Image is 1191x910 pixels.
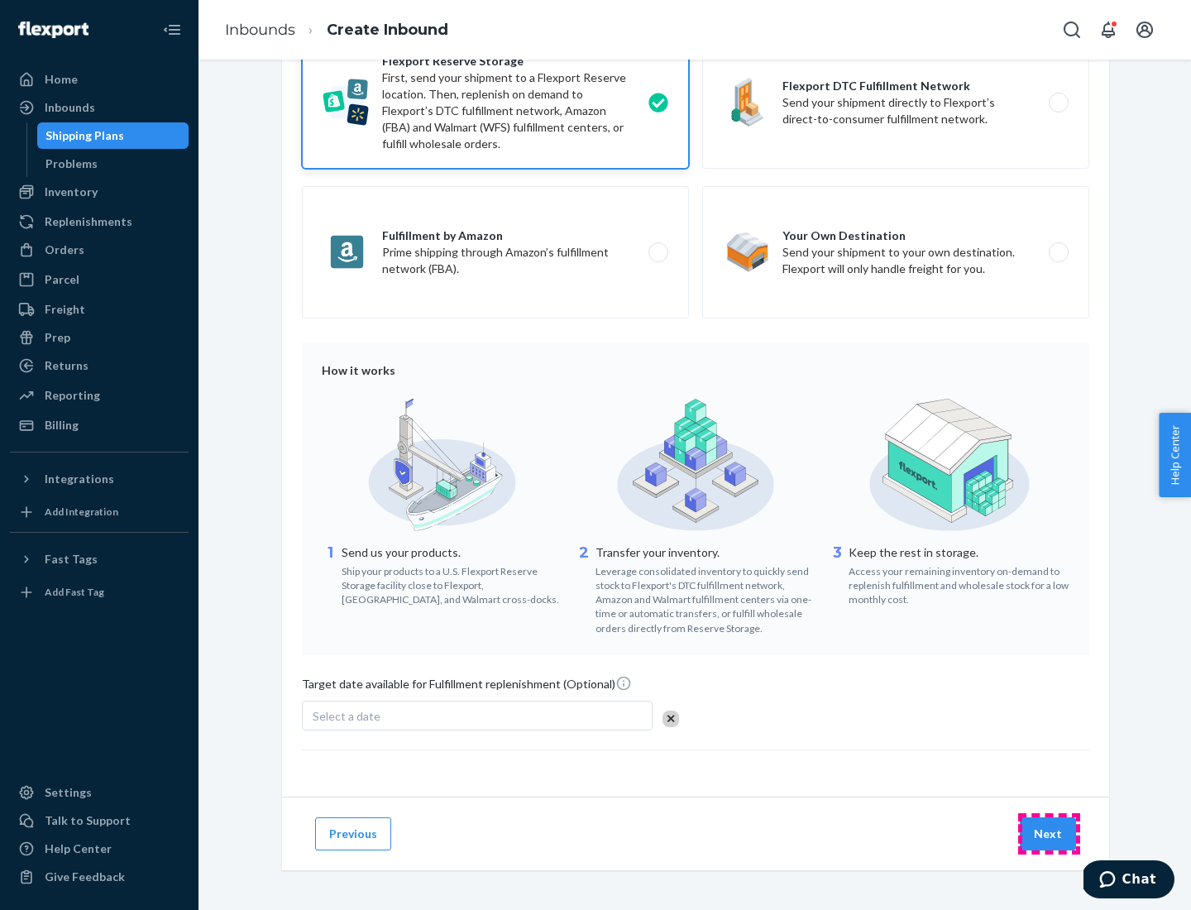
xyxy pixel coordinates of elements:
[45,585,104,599] div: Add Fast Tag
[10,466,189,492] button: Integrations
[849,544,1069,561] p: Keep the rest in storage.
[10,412,189,438] a: Billing
[342,561,562,606] div: Ship your products to a U.S. Flexport Reserve Storage facility close to Flexport, [GEOGRAPHIC_DAT...
[10,94,189,121] a: Inbounds
[45,156,98,172] div: Problems
[10,836,189,862] a: Help Center
[10,324,189,351] a: Prep
[576,543,592,635] div: 2
[45,841,112,857] div: Help Center
[10,807,189,834] button: Talk to Support
[829,543,845,606] div: 3
[10,266,189,293] a: Parcel
[10,499,189,525] a: Add Integration
[595,561,816,635] div: Leverage consolidated inventory to quickly send stock to Flexport's DTC fulfillment network, Amaz...
[10,352,189,379] a: Returns
[342,544,562,561] p: Send us your products.
[45,99,95,116] div: Inbounds
[45,551,98,568] div: Fast Tags
[45,213,132,230] div: Replenishments
[45,301,85,318] div: Freight
[10,179,189,205] a: Inventory
[10,779,189,806] a: Settings
[45,784,92,801] div: Settings
[313,709,380,723] span: Select a date
[10,864,189,890] button: Give Feedback
[45,127,124,144] div: Shipping Plans
[212,6,462,55] ol: breadcrumbs
[1092,13,1125,46] button: Open notifications
[45,869,125,885] div: Give Feedback
[225,21,295,39] a: Inbounds
[10,296,189,323] a: Freight
[10,382,189,409] a: Reporting
[1020,817,1076,850] button: Next
[1055,13,1088,46] button: Open Search Box
[18,22,88,38] img: Flexport logo
[849,561,1069,606] div: Access your remaining inventory on-demand to replenish fulfillment and wholesale stock for a low ...
[155,13,189,46] button: Close Navigation
[327,21,448,39] a: Create Inbound
[10,208,189,235] a: Replenishments
[1159,413,1191,497] button: Help Center
[45,812,131,829] div: Talk to Support
[37,151,189,177] a: Problems
[45,184,98,200] div: Inventory
[1083,860,1174,902] iframe: Opens a widget where you can chat to one of our agents
[45,242,84,258] div: Orders
[322,543,338,606] div: 1
[37,122,189,149] a: Shipping Plans
[10,66,189,93] a: Home
[45,417,79,433] div: Billing
[1128,13,1161,46] button: Open account menu
[45,271,79,288] div: Parcel
[45,471,114,487] div: Integrations
[595,544,816,561] p: Transfer your inventory.
[10,546,189,572] button: Fast Tags
[315,817,391,850] button: Previous
[45,71,78,88] div: Home
[45,357,88,374] div: Returns
[45,387,100,404] div: Reporting
[322,362,1069,379] div: How it works
[45,505,118,519] div: Add Integration
[45,329,70,346] div: Prep
[10,237,189,263] a: Orders
[10,579,189,606] a: Add Fast Tag
[302,675,632,699] span: Target date available for Fulfillment replenishment (Optional)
